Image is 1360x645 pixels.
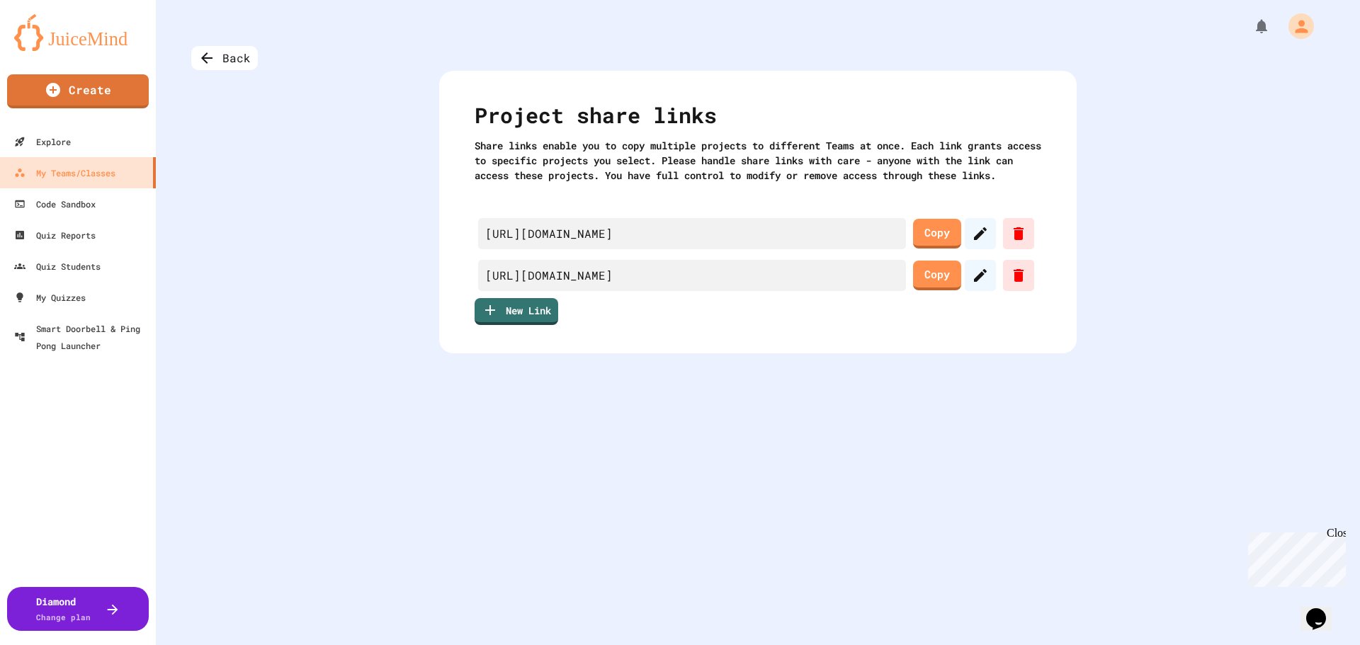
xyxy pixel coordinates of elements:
[475,99,1041,138] div: Project share links
[475,138,1041,183] div: Share links enable you to copy multiple projects to different Teams at once. Each link grants acc...
[14,133,71,150] div: Explore
[36,612,91,622] span: Change plan
[475,298,558,325] a: New Link
[14,258,101,275] div: Quiz Students
[14,227,96,244] div: Quiz Reports
[14,289,86,306] div: My Quizzes
[36,594,91,624] div: Diamond
[191,46,258,70] div: Back
[1227,14,1274,38] div: My Notifications
[14,320,150,354] div: Smart Doorbell & Ping Pong Launcher
[6,6,98,90] div: Chat with us now!Close
[14,195,96,212] div: Code Sandbox
[7,74,149,108] a: Create
[14,14,142,51] img: logo-orange.svg
[1274,10,1317,42] div: My Account
[913,261,961,291] a: Copy
[1300,588,1346,631] iframe: chat widget
[913,219,961,249] a: Copy
[1242,527,1346,587] iframe: chat widget
[478,218,906,249] div: [URL][DOMAIN_NAME]
[478,260,906,291] div: [URL][DOMAIN_NAME]
[14,164,115,181] div: My Teams/Classes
